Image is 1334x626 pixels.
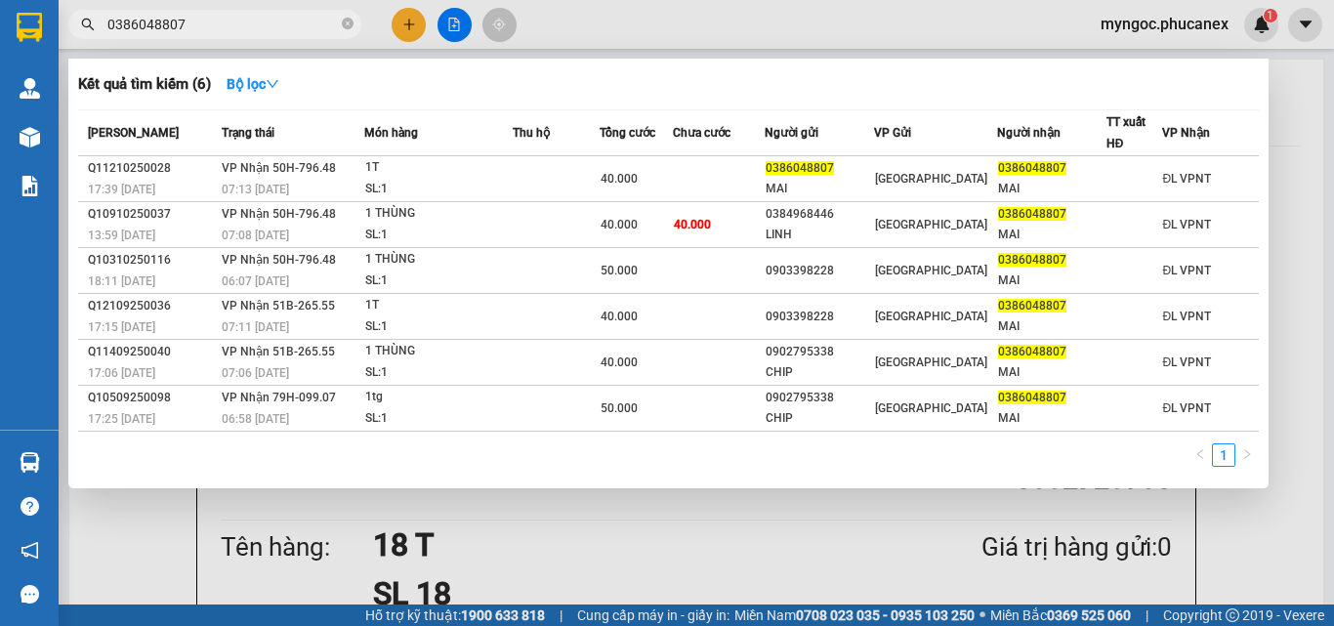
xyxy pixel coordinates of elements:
[365,341,512,362] div: 1 THÙNG
[222,161,336,175] span: VP Nhận 50H-796.48
[222,253,336,267] span: VP Nhận 50H-796.48
[365,271,512,292] div: SL: 1
[998,362,1105,383] div: MAI
[998,271,1105,291] div: MAI
[88,204,216,225] div: Q10910250037
[998,253,1066,267] span: 0386048807
[1163,310,1212,323] span: ĐL VPNT
[17,13,42,42] img: logo-vxr
[365,225,512,246] div: SL: 1
[88,342,216,362] div: Q11409250040
[20,452,40,473] img: warehouse-icon
[766,388,873,408] div: 0902795338
[365,249,512,271] div: 1 THÙNG
[875,172,987,186] span: [GEOGRAPHIC_DATA]
[1163,218,1212,231] span: ĐL VPNT
[766,204,873,225] div: 0384968446
[1194,448,1206,460] span: left
[1212,443,1235,467] li: 1
[211,68,295,100] button: Bộ lọcdown
[88,250,216,271] div: Q10310250116
[365,179,512,200] div: SL: 1
[88,412,155,426] span: 17:25 [DATE]
[766,161,834,175] span: 0386048807
[365,295,512,316] div: 1T
[1235,443,1259,467] li: Next Page
[88,229,155,242] span: 13:59 [DATE]
[997,126,1061,140] span: Người nhận
[601,355,638,369] span: 40.000
[88,274,155,288] span: 18:11 [DATE]
[342,16,354,34] span: close-circle
[222,366,289,380] span: 07:06 [DATE]
[600,126,655,140] span: Tổng cước
[88,320,155,334] span: 17:15 [DATE]
[88,296,216,316] div: Q12109250036
[1188,443,1212,467] button: left
[875,401,987,415] span: [GEOGRAPHIC_DATA]
[222,299,335,313] span: VP Nhận 51B-265.55
[766,342,873,362] div: 0902795338
[365,408,512,430] div: SL: 1
[78,74,211,95] h3: Kết quả tìm kiếm ( 6 )
[222,183,289,196] span: 07:13 [DATE]
[766,261,873,281] div: 0903398228
[766,307,873,327] div: 0903398228
[998,179,1105,199] div: MAI
[342,18,354,29] span: close-circle
[998,345,1066,358] span: 0386048807
[766,408,873,429] div: CHIP
[1163,355,1212,369] span: ĐL VPNT
[222,320,289,334] span: 07:11 [DATE]
[88,183,155,196] span: 17:39 [DATE]
[998,408,1105,429] div: MAI
[601,264,638,277] span: 50.000
[601,218,638,231] span: 40.000
[365,203,512,225] div: 1 THÙNG
[21,585,39,604] span: message
[88,158,216,179] div: Q11210250028
[107,14,338,35] input: Tìm tên, số ĐT hoặc mã đơn
[766,362,873,383] div: CHIP
[513,126,550,140] span: Thu hộ
[222,207,336,221] span: VP Nhận 50H-796.48
[81,18,95,31] span: search
[1241,448,1253,460] span: right
[365,157,512,179] div: 1T
[875,310,987,323] span: [GEOGRAPHIC_DATA]
[1235,443,1259,467] button: right
[88,126,179,140] span: [PERSON_NAME]
[674,218,711,231] span: 40.000
[21,497,39,516] span: question-circle
[222,126,274,140] span: Trạng thái
[1106,115,1146,150] span: TT xuất HĐ
[998,225,1105,245] div: MAI
[1188,443,1212,467] li: Previous Page
[222,345,335,358] span: VP Nhận 51B-265.55
[875,218,987,231] span: [GEOGRAPHIC_DATA]
[20,127,40,147] img: warehouse-icon
[20,176,40,196] img: solution-icon
[765,126,818,140] span: Người gửi
[1162,126,1210,140] span: VP Nhận
[365,316,512,338] div: SL: 1
[998,391,1066,404] span: 0386048807
[673,126,730,140] span: Chưa cước
[88,366,155,380] span: 17:06 [DATE]
[365,387,512,408] div: 1tg
[874,126,911,140] span: VP Gửi
[364,126,418,140] span: Món hàng
[88,388,216,408] div: Q10509250098
[875,355,987,369] span: [GEOGRAPHIC_DATA]
[766,225,873,245] div: LINH
[266,77,279,91] span: down
[601,172,638,186] span: 40.000
[1163,401,1212,415] span: ĐL VPNT
[222,412,289,426] span: 06:58 [DATE]
[998,161,1066,175] span: 0386048807
[365,362,512,384] div: SL: 1
[1163,172,1212,186] span: ĐL VPNT
[1163,264,1212,277] span: ĐL VPNT
[20,78,40,99] img: warehouse-icon
[998,207,1066,221] span: 0386048807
